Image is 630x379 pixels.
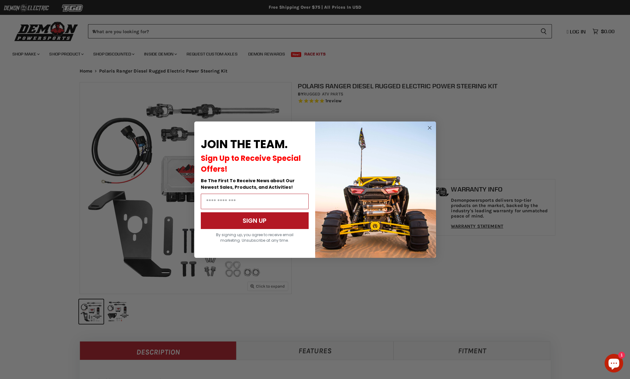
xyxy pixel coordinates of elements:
span: By signing up, you agree to receive email marketing. Unsubscribe at any time. [216,232,293,243]
span: Be The First To Receive News about Our Newest Sales, Products, and Activities! [201,178,295,190]
inbox-online-store-chat: Shopify online store chat [603,354,625,374]
span: Sign Up to Receive Special Offers! [201,153,301,174]
img: a9095488-b6e7-41ba-879d-588abfab540b.jpeg [315,121,436,258]
button: Close dialog [426,124,434,132]
span: JOIN THE TEAM. [201,136,288,152]
input: Email Address [201,194,309,209]
button: SIGN UP [201,212,309,229]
